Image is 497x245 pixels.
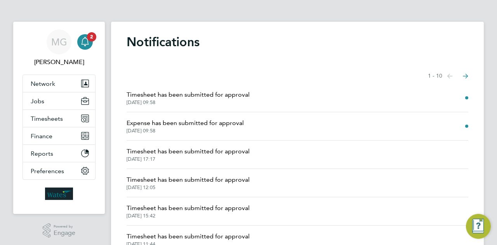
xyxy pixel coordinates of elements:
span: Engage [54,230,75,236]
span: Timesheet has been submitted for approval [127,232,250,241]
a: Go to home page [23,188,96,200]
span: 2 [87,32,96,42]
span: Timesheets [31,115,63,122]
span: [DATE] 09:58 [127,99,250,106]
span: 1 - 10 [428,72,442,80]
button: Engage Resource Center [466,214,491,239]
a: Expense has been submitted for approval[DATE] 09:58 [127,118,244,134]
a: Timesheet has been submitted for approval[DATE] 17:17 [127,147,250,162]
a: Timesheet has been submitted for approval[DATE] 12:05 [127,175,250,191]
span: Finance [31,132,52,140]
nav: Select page of notifications list [428,68,468,84]
span: [DATE] 15:42 [127,213,250,219]
button: Network [23,75,95,92]
span: Preferences [31,167,64,175]
span: Reports [31,150,53,157]
img: wates-logo-retina.png [45,188,73,200]
span: Timesheet has been submitted for approval [127,90,250,99]
a: Timesheet has been submitted for approval[DATE] 15:42 [127,203,250,219]
span: Mary Green [23,57,96,67]
span: Timesheet has been submitted for approval [127,203,250,213]
a: MG[PERSON_NAME] [23,30,96,67]
nav: Main navigation [13,22,105,214]
a: Powered byEngage [43,223,76,238]
span: Network [31,80,55,87]
button: Preferences [23,162,95,179]
span: Timesheet has been submitted for approval [127,147,250,156]
span: [DATE] 17:17 [127,156,250,162]
a: 2 [77,30,93,54]
a: Timesheet has been submitted for approval[DATE] 09:58 [127,90,250,106]
span: Powered by [54,223,75,230]
span: MG [51,37,67,47]
span: [DATE] 09:58 [127,128,244,134]
button: Jobs [23,92,95,109]
button: Timesheets [23,110,95,127]
span: [DATE] 12:05 [127,184,250,191]
button: Reports [23,145,95,162]
span: Expense has been submitted for approval [127,118,244,128]
button: Finance [23,127,95,144]
span: Jobs [31,97,44,105]
h1: Notifications [127,34,468,50]
span: Timesheet has been submitted for approval [127,175,250,184]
